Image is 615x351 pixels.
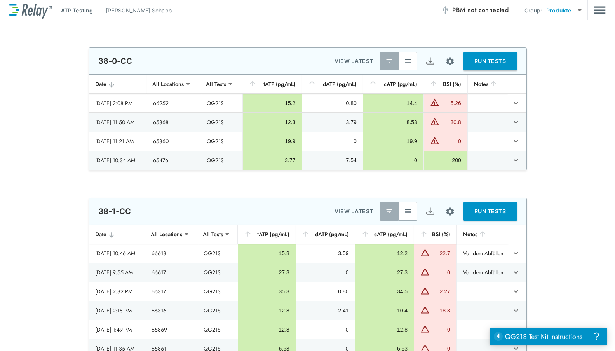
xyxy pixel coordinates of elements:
[509,285,523,298] button: expand row
[308,79,357,89] div: dATP (pg/mL)
[335,207,374,216] p: VIEW LATEST
[249,156,296,164] div: 3.77
[361,230,408,239] div: cATP (pg/mL)
[509,97,523,110] button: expand row
[432,288,450,295] div: 2.27
[302,326,349,333] div: 0
[249,99,296,107] div: 15.2
[362,326,408,333] div: 12.8
[432,269,450,276] div: 0
[244,230,289,239] div: tATP (pg/mL)
[385,57,393,65] img: Latest
[509,116,523,129] button: expand row
[249,79,296,89] div: tATP (pg/mL)
[9,2,52,19] img: LuminUltra Relay
[463,230,502,239] div: Notes
[456,263,508,282] td: Vor dem Abfüllen
[474,79,501,89] div: Notes
[425,56,435,66] img: Export Icon
[244,269,289,276] div: 27.3
[145,301,197,320] td: 66316
[420,267,430,276] img: Warning
[440,201,460,222] button: Site setup
[335,56,374,66] p: VIEW LATEST
[362,249,408,257] div: 12.2
[98,56,132,66] p: 38-0-CC
[147,151,200,170] td: 65476
[200,113,242,132] td: QG21S
[145,263,197,282] td: 66617
[244,249,289,257] div: 15.8
[200,76,232,92] div: All Tests
[95,307,139,314] div: [DATE] 2:18 PM
[456,244,508,263] td: Vor dem Abfüllen
[95,118,141,126] div: [DATE] 11:50 AM
[369,79,417,89] div: cATP (pg/mL)
[420,286,430,295] img: Warning
[147,132,200,151] td: 65860
[249,118,296,126] div: 12.3
[369,156,417,164] div: 0
[441,118,461,126] div: 30.8
[445,207,455,216] img: Settings Icon
[244,326,289,333] div: 12.8
[509,154,523,167] button: expand row
[308,118,357,126] div: 3.79
[200,132,242,151] td: QG21S
[197,282,238,301] td: QG21S
[200,94,242,112] td: QG21S
[420,230,450,239] div: BSI (%)
[509,266,523,279] button: expand row
[369,118,417,126] div: 8.53
[302,307,349,314] div: 2.41
[197,263,238,282] td: QG21S
[197,301,238,320] td: QG21S
[95,249,139,257] div: [DATE] 10:46 AM
[385,207,393,215] img: Latest
[420,305,430,314] img: Warning
[463,52,517,70] button: RUN TESTS
[302,288,349,295] div: 0.80
[145,282,197,301] td: 66317
[95,288,139,295] div: [DATE] 2:32 PM
[308,156,357,164] div: 7.54
[95,99,141,107] div: [DATE] 2:08 PM
[441,99,461,107] div: 5.26
[145,226,188,242] div: All Locations
[302,249,349,257] div: 3.59
[509,247,523,260] button: expand row
[95,137,141,145] div: [DATE] 11:21 AM
[452,5,509,16] span: PBM
[249,137,296,145] div: 19.9
[430,79,461,89] div: BSI (%)
[463,202,517,221] button: RUN TESTS
[509,323,523,336] button: expand row
[432,249,450,257] div: 22.7
[89,75,147,94] th: Date
[509,135,523,148] button: expand row
[244,288,289,295] div: 35.3
[308,99,357,107] div: 0.80
[404,57,412,65] img: View All
[369,99,417,107] div: 14.4
[302,269,349,276] div: 0
[244,307,289,314] div: 12.8
[197,226,228,242] div: All Tests
[441,137,461,145] div: 0
[440,51,460,72] button: Site setup
[430,136,439,145] img: Warning
[420,248,430,257] img: Warning
[145,320,197,339] td: 65869
[369,137,417,145] div: 19.9
[438,2,512,18] button: PBM not connected
[98,207,131,216] p: 38-1-CC
[95,326,139,333] div: [DATE] 1:49 PM
[594,3,606,18] img: Drawer Icon
[89,75,526,170] table: sticky table
[432,307,450,314] div: 18.8
[425,207,435,216] img: Export Icon
[594,3,606,18] button: Main menu
[200,151,242,170] td: QG21S
[421,52,440,70] button: Export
